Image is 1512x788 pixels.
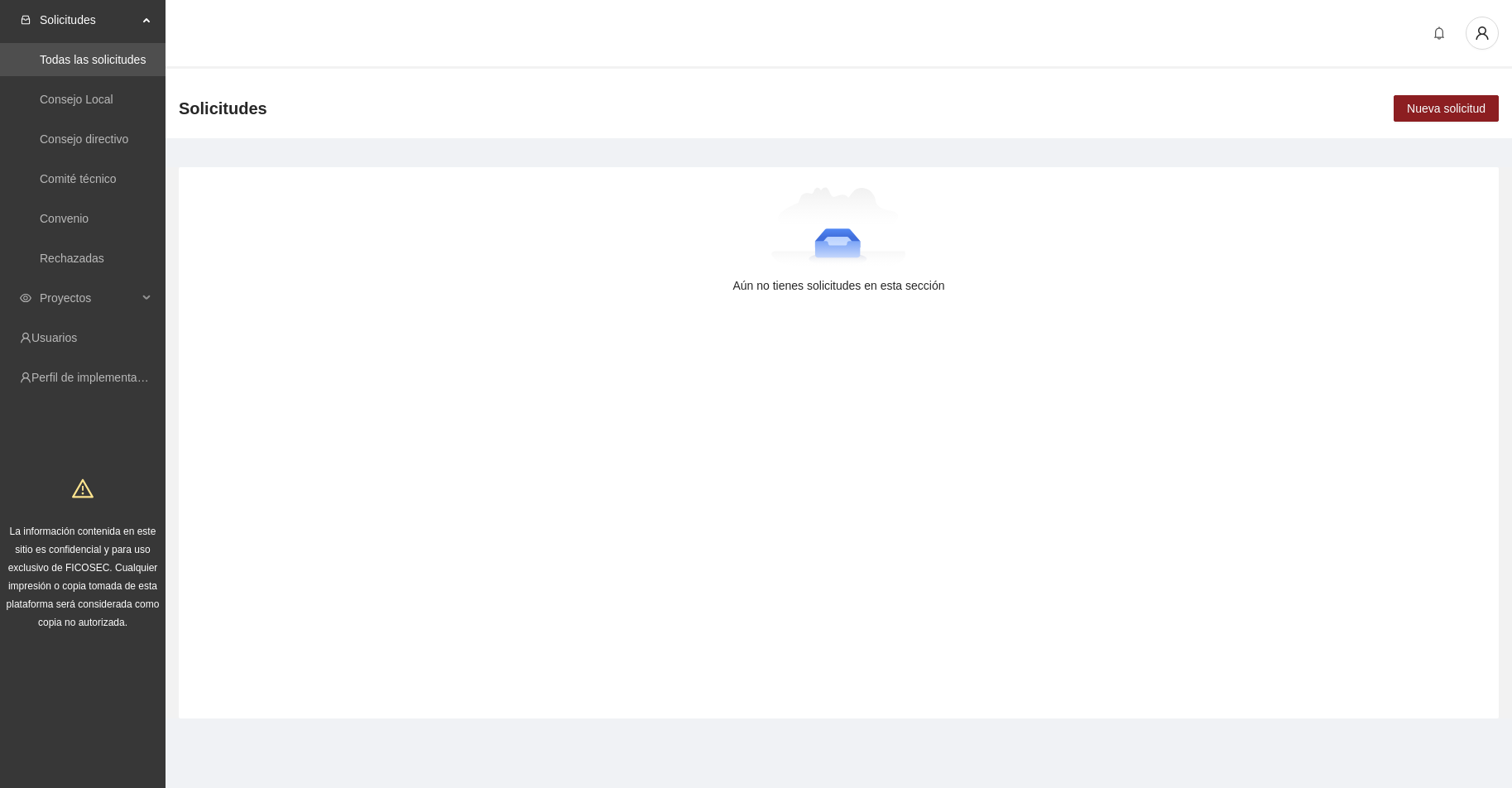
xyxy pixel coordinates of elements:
a: Consejo Local [40,93,113,106]
a: Todas las solicitudes [40,53,146,66]
span: Solicitudes [40,3,137,36]
span: user [1466,26,1498,41]
span: Nueva solicitud [1407,99,1486,118]
span: inbox [20,14,31,26]
button: bell [1426,20,1452,46]
span: bell [1427,26,1452,40]
a: Consejo directivo [40,132,128,146]
span: warning [72,478,94,499]
a: Convenio [40,212,89,225]
span: La información contenida en este sitio es confidencial y para uso exclusivo de FICOSEC. Cualquier... [7,526,160,628]
a: Perfil de implementadora [31,371,161,384]
span: Proyectos [40,281,137,315]
img: Aún no tienes solicitudes en esta sección [771,187,906,270]
div: Aún no tienes solicitudes en esta sección [205,276,1472,295]
button: user [1466,17,1499,50]
a: Comité técnico [40,172,117,185]
button: Nueva solicitud [1394,95,1499,122]
a: Usuarios [31,331,77,344]
a: Rechazadas [40,252,104,265]
span: Solicitudes [179,95,267,122]
span: eye [20,292,31,304]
